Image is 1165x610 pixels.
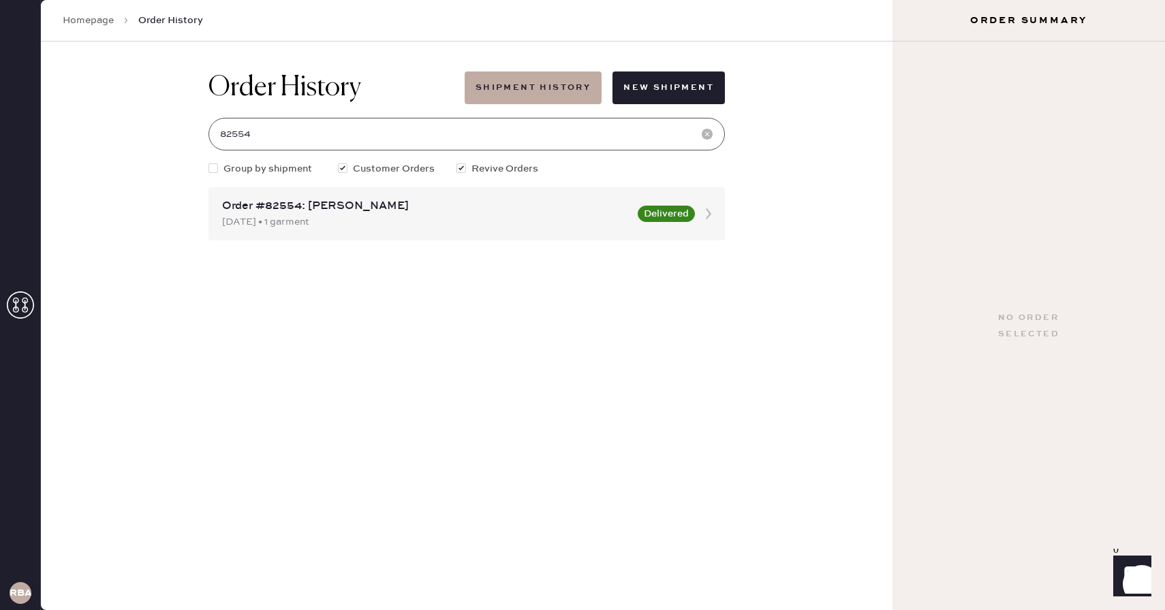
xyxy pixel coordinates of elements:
[222,198,630,214] div: Order #82554: [PERSON_NAME]
[471,161,538,176] span: Revive Orders
[998,310,1059,342] div: No order selected
[63,14,114,27] a: Homepage
[638,206,695,222] button: Delivered
[612,71,725,104] button: New Shipment
[353,161,435,176] span: Customer Orders
[208,71,361,104] h1: Order History
[208,118,725,150] input: Search by order number, customer name, email or phone number
[223,161,312,176] span: Group by shipment
[892,14,1165,27] h3: Order Summary
[10,588,31,598] h3: RBA
[465,71,602,104] button: Shipment History
[222,214,630,229] div: [DATE] • 1 garment
[1100,549,1159,607] iframe: Front Chat
[138,14,203,27] span: Order History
